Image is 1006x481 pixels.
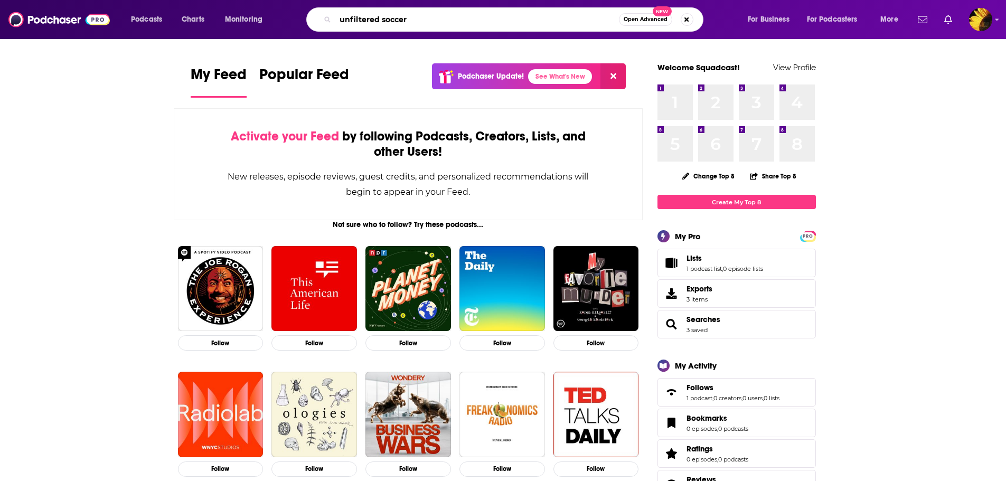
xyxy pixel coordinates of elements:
[657,62,740,72] a: Welcome Squadcast!
[763,394,764,402] span: ,
[227,169,590,200] div: New releases, episode reviews, guest credits, and personalized recommendations will begin to appe...
[687,456,717,463] a: 0 episodes
[131,12,162,27] span: Podcasts
[740,11,803,28] button: open menu
[657,310,816,338] span: Searches
[365,246,451,332] img: Planet Money
[231,128,339,144] span: Activate your Feed
[661,317,682,332] a: Searches
[653,6,672,16] span: New
[687,253,702,263] span: Lists
[712,394,713,402] span: ,
[218,11,276,28] button: open menu
[458,72,524,81] p: Podchaser Update!
[969,8,992,31] img: User Profile
[718,456,748,463] a: 0 podcasts
[687,394,712,402] a: 1 podcast
[335,11,619,28] input: Search podcasts, credits, & more...
[619,13,672,26] button: Open AdvancedNew
[718,425,748,432] a: 0 podcasts
[178,335,264,351] button: Follow
[657,439,816,468] span: Ratings
[914,11,932,29] a: Show notifications dropdown
[459,372,545,457] img: Freakonomics Radio
[880,12,898,27] span: More
[8,10,110,30] img: Podchaser - Follow, Share and Rate Podcasts
[687,413,727,423] span: Bookmarks
[271,461,357,477] button: Follow
[174,220,643,229] div: Not sure who to follow? Try these podcasts...
[717,456,718,463] span: ,
[459,335,545,351] button: Follow
[687,413,748,423] a: Bookmarks
[969,8,992,31] span: Logged in as ARMSquadcast
[271,335,357,351] button: Follow
[802,232,814,240] a: PRO
[657,409,816,437] span: Bookmarks
[657,279,816,308] a: Exports
[178,461,264,477] button: Follow
[661,286,682,301] span: Exports
[807,12,858,27] span: For Podcasters
[178,246,264,332] img: The Joe Rogan Experience
[271,246,357,332] img: This American Life
[459,461,545,477] button: Follow
[687,253,763,263] a: Lists
[178,372,264,457] img: Radiolab
[271,372,357,457] img: Ologies with Alie Ward
[723,265,763,272] a: 0 episode lists
[259,65,349,98] a: Popular Feed
[969,8,992,31] button: Show profile menu
[259,65,349,90] span: Popular Feed
[657,249,816,277] span: Lists
[687,326,708,334] a: 3 saved
[940,11,956,29] a: Show notifications dropdown
[661,256,682,270] a: Lists
[687,284,712,294] span: Exports
[687,383,713,392] span: Follows
[459,246,545,332] img: The Daily
[741,394,742,402] span: ,
[553,335,639,351] button: Follow
[661,385,682,400] a: Follows
[675,361,717,371] div: My Activity
[687,383,779,392] a: Follows
[365,335,451,351] button: Follow
[227,129,590,159] div: by following Podcasts, Creators, Lists, and other Users!
[873,11,911,28] button: open menu
[225,12,262,27] span: Monitoring
[717,425,718,432] span: ,
[553,372,639,457] img: TED Talks Daily
[553,246,639,332] img: My Favorite Murder with Karen Kilgariff and Georgia Hardstark
[687,425,717,432] a: 0 episodes
[365,461,451,477] button: Follow
[749,166,797,186] button: Share Top 8
[722,265,723,272] span: ,
[748,12,789,27] span: For Business
[624,17,667,22] span: Open Advanced
[528,69,592,84] a: See What's New
[687,315,720,324] a: Searches
[676,169,741,183] button: Change Top 8
[687,444,713,454] span: Ratings
[365,372,451,457] img: Business Wars
[764,394,779,402] a: 0 lists
[742,394,763,402] a: 0 users
[687,444,748,454] a: Ratings
[661,416,682,430] a: Bookmarks
[661,446,682,461] a: Ratings
[175,11,211,28] a: Charts
[182,12,204,27] span: Charts
[124,11,176,28] button: open menu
